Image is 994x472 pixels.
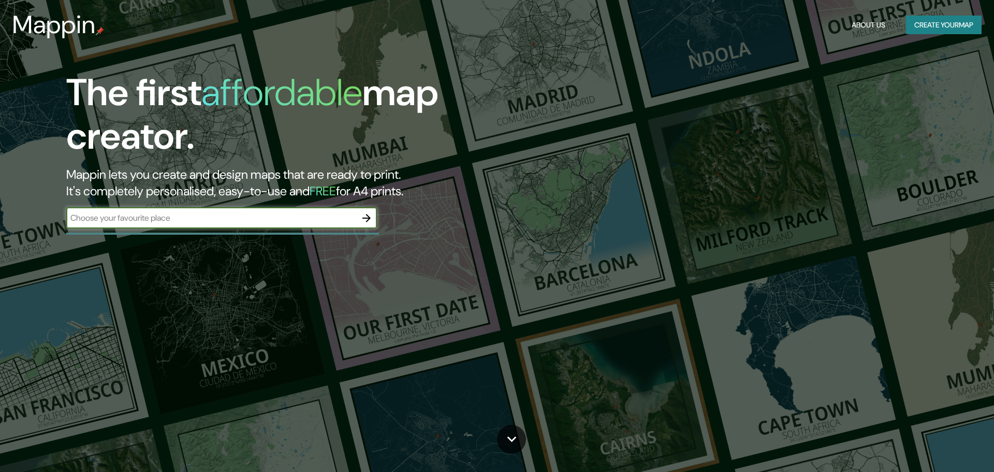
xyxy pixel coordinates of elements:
button: Create yourmap [906,16,982,35]
h1: The first map creator. [66,71,563,166]
img: mappin-pin [96,27,104,35]
h2: Mappin lets you create and design maps that are ready to print. It's completely personalised, eas... [66,166,563,199]
button: About Us [847,16,889,35]
h1: affordable [201,68,362,117]
h3: Mappin [12,10,96,39]
input: Choose your favourite place [66,212,356,224]
h5: FREE [310,183,336,199]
